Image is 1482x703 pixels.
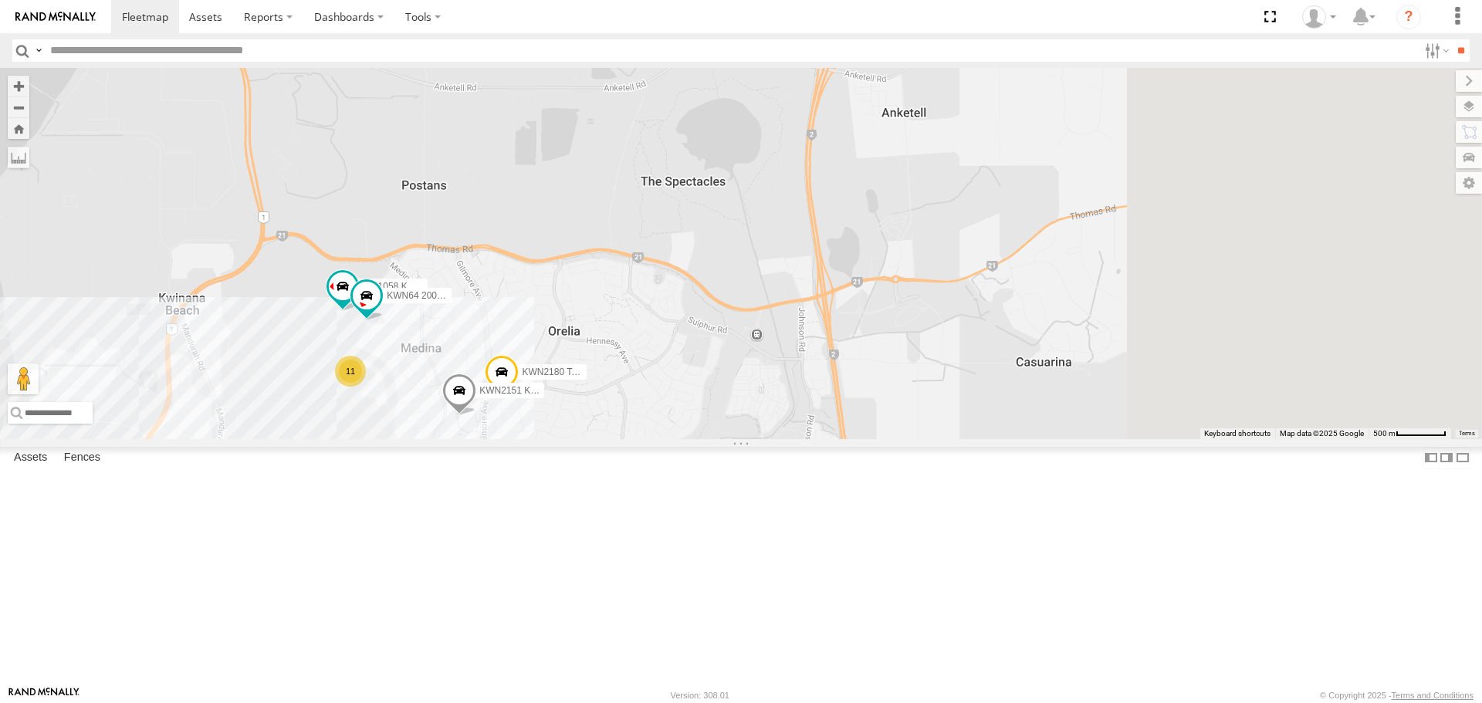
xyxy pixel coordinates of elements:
[479,386,543,397] span: KWN2151 KAP
[1423,447,1439,469] label: Dock Summary Table to the Left
[387,291,497,302] span: KWN64 2001034 Hino 300
[1392,691,1474,700] a: Terms and Conditions
[1456,172,1482,194] label: Map Settings
[1369,428,1451,439] button: Map Scale: 500 m per 62 pixels
[8,118,29,139] button: Zoom Home
[1204,428,1271,439] button: Keyboard shortcuts
[1297,5,1342,29] div: Joseph Girod
[8,96,29,118] button: Zoom out
[1396,5,1421,29] i: ?
[8,363,39,394] button: Drag Pegman onto the map to open Street View
[363,281,490,292] span: 2001058 KWN 2176 Toro 7500
[1459,430,1475,436] a: Terms (opens in new tab)
[1439,447,1454,469] label: Dock Summary Table to the Right
[1320,691,1474,700] div: © Copyright 2025 -
[32,39,45,62] label: Search Query
[8,688,80,703] a: Visit our Website
[1373,429,1396,438] span: 500 m
[1280,429,1364,438] span: Map data ©2025 Google
[15,12,96,22] img: rand-logo.svg
[1419,39,1452,62] label: Search Filter Options
[335,356,366,387] div: 11
[8,147,29,168] label: Measure
[671,691,729,700] div: Version: 308.01
[6,448,55,469] label: Assets
[8,76,29,96] button: Zoom in
[56,448,108,469] label: Fences
[1455,447,1470,469] label: Hide Summary Table
[522,367,630,377] span: KWN2180 Toro EV Mower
